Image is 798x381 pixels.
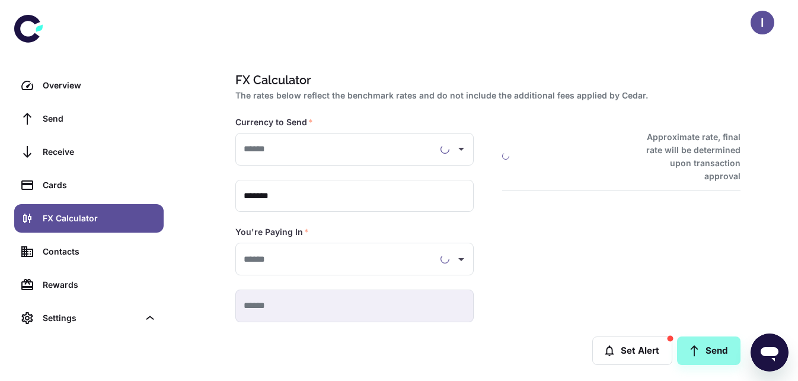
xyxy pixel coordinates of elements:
[235,71,736,89] h1: FX Calculator
[751,11,774,34] button: I
[633,131,740,183] h6: Approximate rate, final rate will be determined upon transaction approval
[43,112,157,125] div: Send
[43,312,139,325] div: Settings
[14,138,164,166] a: Receive
[43,179,157,192] div: Cards
[14,204,164,233] a: FX Calculator
[43,145,157,158] div: Receive
[677,336,740,365] a: Send
[592,336,672,365] button: Set Alert
[14,71,164,100] a: Overview
[453,251,470,268] button: Open
[14,171,164,199] a: Cards
[14,104,164,133] a: Send
[14,237,164,266] a: Contacts
[43,212,157,225] div: FX Calculator
[14,304,164,332] div: Settings
[235,116,313,128] label: Currency to Send
[235,226,309,238] label: You're Paying In
[43,79,157,92] div: Overview
[43,278,157,291] div: Rewards
[751,334,789,372] iframe: Button to launch messaging window
[453,141,470,157] button: Open
[43,245,157,258] div: Contacts
[14,271,164,299] a: Rewards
